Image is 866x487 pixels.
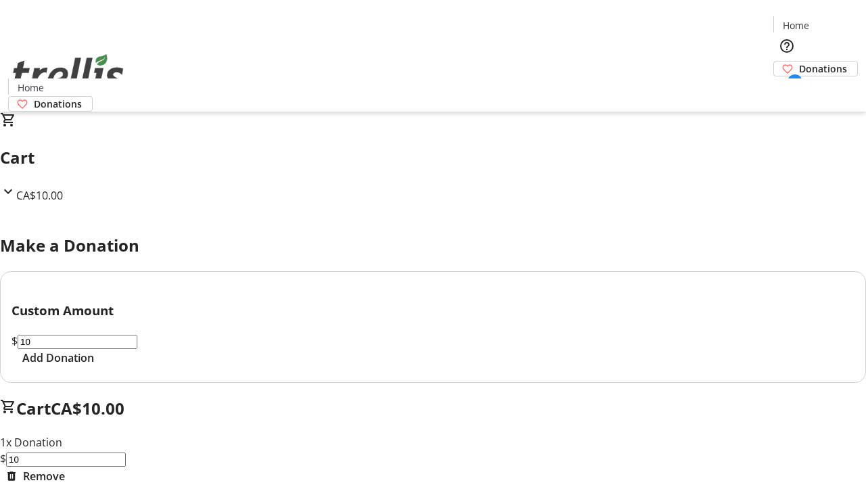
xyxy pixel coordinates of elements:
button: Help [773,32,800,60]
a: Donations [773,61,858,76]
button: Cart [773,76,800,103]
span: Donations [34,97,82,111]
h3: Custom Amount [12,301,854,320]
button: Add Donation [12,350,105,366]
a: Donations [8,96,93,112]
span: Add Donation [22,350,94,366]
span: Home [783,18,809,32]
input: Donation Amount [6,453,126,467]
span: CA$10.00 [16,188,63,203]
span: $ [12,333,18,348]
img: Orient E2E Organization HbR5I4aET0's Logo [8,39,129,107]
input: Donation Amount [18,335,137,349]
span: Remove [23,468,65,484]
span: CA$10.00 [51,397,124,419]
span: Home [18,80,44,95]
a: Home [774,18,817,32]
a: Home [9,80,52,95]
span: Donations [799,62,847,76]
